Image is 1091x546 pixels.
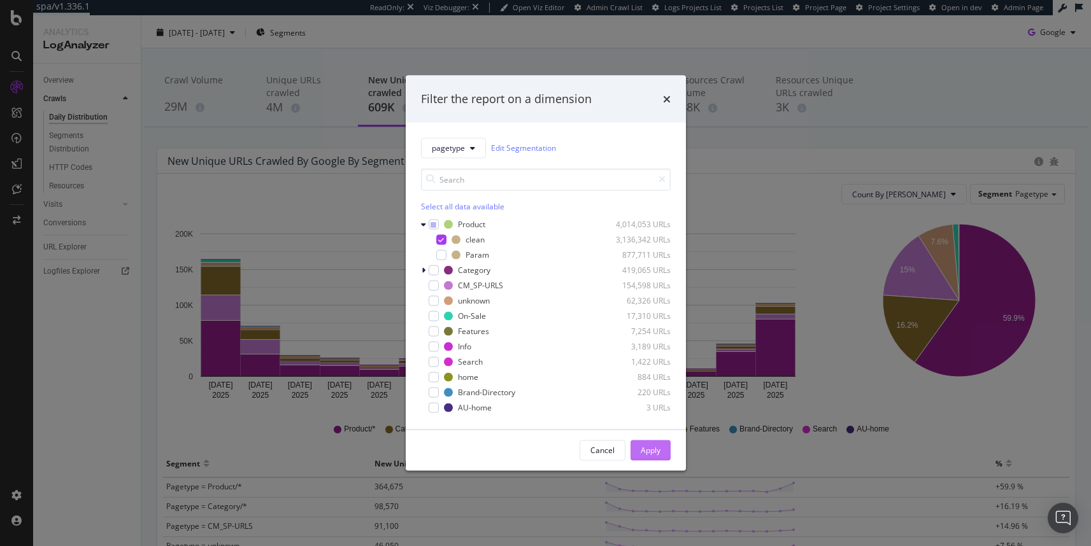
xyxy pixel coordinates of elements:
div: Category [458,265,490,276]
div: 154,598 URLs [608,280,671,291]
button: Apply [631,440,671,460]
div: modal [406,76,686,471]
div: 62,326 URLs [608,295,671,306]
div: Open Intercom Messenger [1048,503,1078,533]
div: Brand-Directory [458,387,515,398]
div: 3 URLs [608,402,671,413]
div: Cancel [590,445,615,456]
button: pagetype [421,137,486,158]
div: Select all data available [421,200,671,211]
div: home [458,372,478,382]
div: AU-home [458,402,492,413]
div: Info [458,341,471,352]
div: times [663,91,671,108]
div: 419,065 URLs [608,265,671,276]
input: Search [421,168,671,190]
div: 884 URLs [608,372,671,382]
div: Apply [641,445,660,456]
div: Product [458,219,485,230]
a: Edit Segmentation [491,141,556,155]
div: Search [458,356,483,367]
div: 4,014,053 URLs [608,219,671,230]
div: Param [466,249,489,260]
div: Filter the report on a dimension [421,91,592,108]
div: CM_SP-URLS [458,280,503,291]
div: clean [466,234,485,245]
div: 1,422 URLs [608,356,671,367]
div: On-Sale [458,311,486,321]
span: pagetype [432,143,465,153]
div: 3,136,342 URLs [608,234,671,245]
div: 220 URLs [608,387,671,398]
div: 3,189 URLs [608,341,671,352]
div: 17,310 URLs [608,311,671,321]
div: 877,711 URLs [608,249,671,260]
div: unknown [458,295,490,306]
div: 7,254 URLs [608,326,671,337]
div: Features [458,326,489,337]
button: Cancel [580,440,625,460]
